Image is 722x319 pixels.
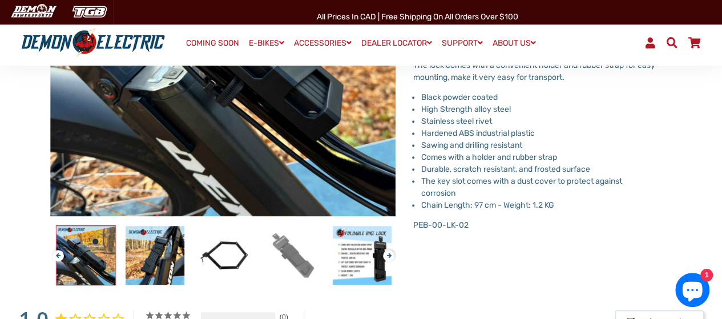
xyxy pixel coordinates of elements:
li: Hardened ABS industrial plastic [421,127,655,139]
li: Stainless steel rivet [421,115,655,127]
img: Foldable Bike Lock - Demon Electric [333,226,392,285]
button: Next [383,244,390,257]
a: ABOUT US [489,35,540,51]
li: High Strength alloy steel [421,103,655,115]
li: Durable, scratch resistant, and frosted surface [421,163,655,175]
p: The lock comes with a convenient holder and rubber strap for easy mounting, make it very easy for... [413,59,655,83]
img: Foldable Bike Lock - Demon Electric [57,226,115,285]
a: SUPPORT [438,35,487,51]
li: The key slot comes with a dust cover to protect against corrosion [421,175,655,199]
img: Foldable Bike Lock - Demon Electric [126,226,184,285]
li: Sawing and drilling resistant [421,139,655,151]
a: DEALER LOCATOR [357,35,436,51]
span: All Prices in CAD | Free shipping on all orders over $100 [317,12,518,22]
li: Comes with a holder and rubber strap [421,151,655,163]
a: ACCESSORIES [290,35,356,51]
a: E-BIKES [245,35,288,51]
button: Previous [53,244,59,257]
img: Foldable Bike Lock - Demon Electric [195,226,253,285]
inbox-online-store-chat: Shopify online store chat [672,273,713,310]
img: TGB Canada [66,2,113,21]
img: Demon Electric [6,2,60,21]
p: PEB-00-LK-02 [413,219,655,231]
img: Foldable Bike Lock - Demon Electric [264,226,322,285]
li: Chain Length: 97 cm - Weight: 1.2 KG [421,199,655,211]
a: COMING SOON [182,35,243,51]
li: Black powder coated [421,91,655,103]
img: Demon Electric logo [17,28,169,58]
